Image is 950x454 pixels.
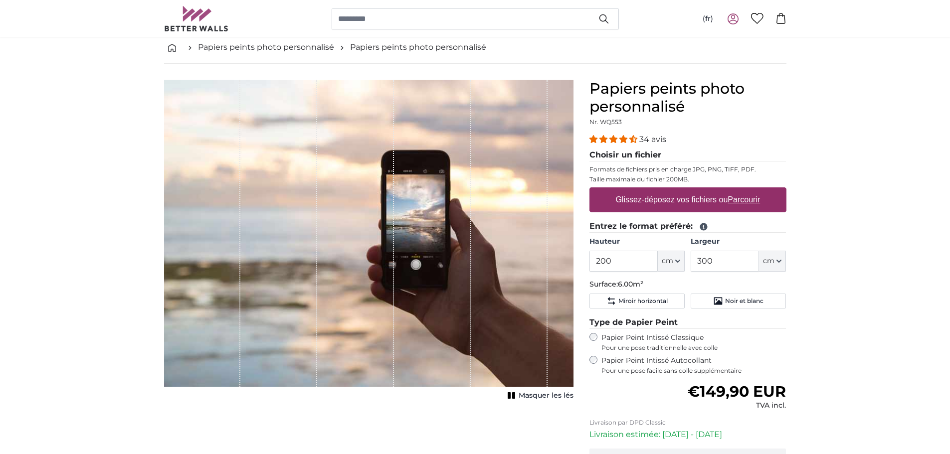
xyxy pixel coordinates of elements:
label: Hauteur [589,237,685,247]
img: Betterwalls [164,6,229,31]
u: Parcourir [728,195,760,204]
span: Masquer les lés [519,391,573,401]
span: Pour une pose facile sans colle supplémentaire [601,367,786,375]
label: Largeur [691,237,786,247]
span: cm [662,256,673,266]
div: TVA incl. [688,401,786,411]
nav: breadcrumbs [164,31,786,64]
p: Surface: [589,280,786,290]
span: €149,90 EUR [688,382,786,401]
label: Glissez-déposez vos fichiers ou [611,190,764,210]
p: Formats de fichiers pris en charge JPG, PNG, TIFF, PDF. [589,165,786,173]
button: Noir et blanc [691,294,786,308]
span: Pour une pose traditionnelle avec colle [601,344,786,352]
legend: Choisir un fichier [589,149,786,161]
label: Papier Peint Intissé Classique [601,333,786,352]
a: Papiers peints photo personnalisé [198,41,334,53]
button: Miroir horizontal [589,294,685,308]
span: 34 avis [639,135,666,144]
button: cm [759,251,786,272]
p: Taille maximale du fichier 200MB. [589,175,786,183]
legend: Type de Papier Peint [589,316,786,329]
label: Papier Peint Intissé Autocollant [601,356,786,375]
span: Noir et blanc [725,297,763,305]
legend: Entrez le format préféré: [589,220,786,233]
span: 6.00m² [618,280,643,289]
a: Papiers peints photo personnalisé [350,41,486,53]
button: (fr) [695,10,721,28]
p: Livraison par DPD Classic [589,419,786,427]
p: Livraison estimée: [DATE] - [DATE] [589,429,786,441]
span: Miroir horizontal [618,297,668,305]
h1: Papiers peints photo personnalisé [589,80,786,116]
span: 4.32 stars [589,135,639,144]
button: cm [658,251,685,272]
button: Masquer les lés [505,389,573,403]
span: cm [763,256,774,266]
div: 1 of 1 [164,80,573,403]
span: Nr. WQ553 [589,118,622,126]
